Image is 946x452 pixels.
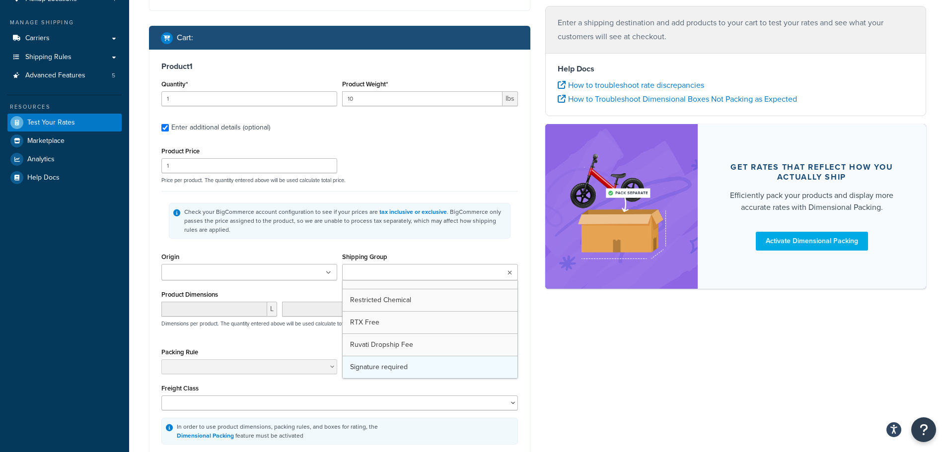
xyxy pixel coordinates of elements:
div: Efficiently pack your products and display more accurate rates with Dimensional Packing. [722,190,903,213]
a: Marketplace [7,132,122,150]
span: Test Your Rates [27,119,75,127]
a: How to Troubleshoot Dimensional Boxes Not Packing as Expected [558,93,797,105]
label: Freight Class [161,385,199,392]
span: Advanced Features [25,71,85,80]
input: 0.00 [342,91,503,106]
span: RTX Free [350,317,379,327]
a: Shipping Rules [7,48,122,66]
label: Product Weight* [342,80,388,88]
p: Dimensions per product. The quantity entered above will be used calculate total volume. [159,320,367,327]
li: Advanced Features [7,66,122,85]
span: 5 [112,71,115,80]
span: Analytics [27,155,55,164]
button: Open Resource Center [911,417,936,442]
div: Enter additional details (optional) [171,121,270,134]
span: Signature required [350,362,408,372]
span: L [267,302,277,317]
a: How to troubleshoot rate discrepancies [558,79,704,91]
a: Activate Dimensional Packing [756,232,868,251]
a: Ruvati Dropship Fee [343,334,517,356]
label: Product Dimensions [161,291,218,298]
label: Origin [161,253,179,260]
h4: Help Docs [558,63,914,75]
label: Product Price [161,147,200,155]
span: Restricted Chemical [350,295,411,305]
div: Check your BigCommerce account configuration to see if your prices are . BigCommerce only passes ... [184,207,506,234]
span: Marketplace [27,137,65,145]
input: 0.0 [161,91,337,106]
label: Packing Rule [161,348,198,356]
h2: Cart : [177,33,193,42]
a: Signature required [343,356,517,378]
a: Restricted Chemical [343,289,517,311]
p: Price per product. The quantity entered above will be used calculate total price. [159,177,520,184]
a: Help Docs [7,169,122,187]
span: Shipping Rules [25,53,72,62]
a: tax inclusive or exclusive [379,207,447,216]
img: feature-image-dim-d40ad3071a2b3c8e08177464837368e35600d3c5e73b18a22c1e4bb210dc32ac.png [560,139,683,273]
span: Ruvati Dropship Fee [350,339,413,350]
input: Enter additional details (optional) [161,124,169,131]
a: RTX Free [343,312,517,333]
a: Analytics [7,150,122,168]
a: Carriers [7,29,122,48]
span: Carriers [25,34,50,43]
a: Test Your Rates [7,114,122,131]
div: In order to use product dimensions, packing rules, and boxes for rating, the feature must be acti... [177,422,378,440]
div: Manage Shipping [7,18,122,27]
a: Dimensional Packing [177,431,234,440]
a: Advanced Features5 [7,66,122,85]
span: Help Docs [27,174,60,182]
label: Quantity* [161,80,188,88]
p: Enter a shipping destination and add products to your cart to test your rates and see what your c... [558,16,914,44]
h3: Product 1 [161,62,518,71]
div: Resources [7,103,122,111]
label: Shipping Group [342,253,387,260]
div: Get rates that reflect how you actually ship [722,162,903,182]
span: lbs [503,91,518,106]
